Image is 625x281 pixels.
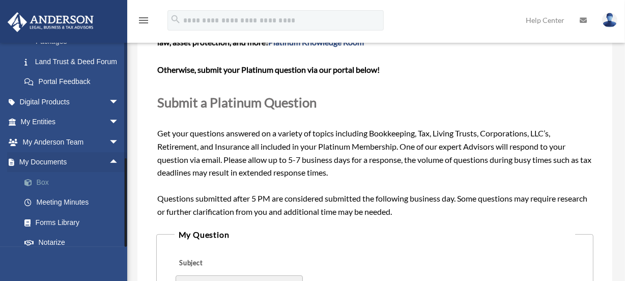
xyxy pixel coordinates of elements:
[268,37,364,47] a: Platinum Knowledge Room
[602,13,617,27] img: User Pic
[14,72,134,92] a: Portal Feedback
[157,65,380,74] b: Otherwise, submit your Platinum question via our portal below!
[7,132,134,152] a: My Anderson Teamarrow_drop_down
[14,172,134,192] a: Box
[7,92,134,112] a: Digital Productsarrow_drop_down
[14,233,134,253] a: Notarize
[14,192,134,213] a: Meeting Minutes
[14,51,134,72] a: Land Trust & Deed Forum
[109,112,129,133] span: arrow_drop_down
[175,228,576,242] legend: My Question
[5,12,97,32] img: Anderson Advisors Platinum Portal
[137,14,150,26] i: menu
[109,92,129,113] span: arrow_drop_down
[157,24,588,47] span: Chat with attorneys and tax advisors about your professional questions in regard to tax, law, ass...
[137,18,150,26] a: menu
[170,14,181,25] i: search
[7,112,134,132] a: My Entitiesarrow_drop_down
[109,132,129,153] span: arrow_drop_down
[14,212,134,233] a: Forms Library
[157,95,317,110] span: Submit a Platinum Question
[7,152,134,173] a: My Documentsarrow_drop_up
[176,256,272,270] label: Subject
[109,152,129,173] span: arrow_drop_up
